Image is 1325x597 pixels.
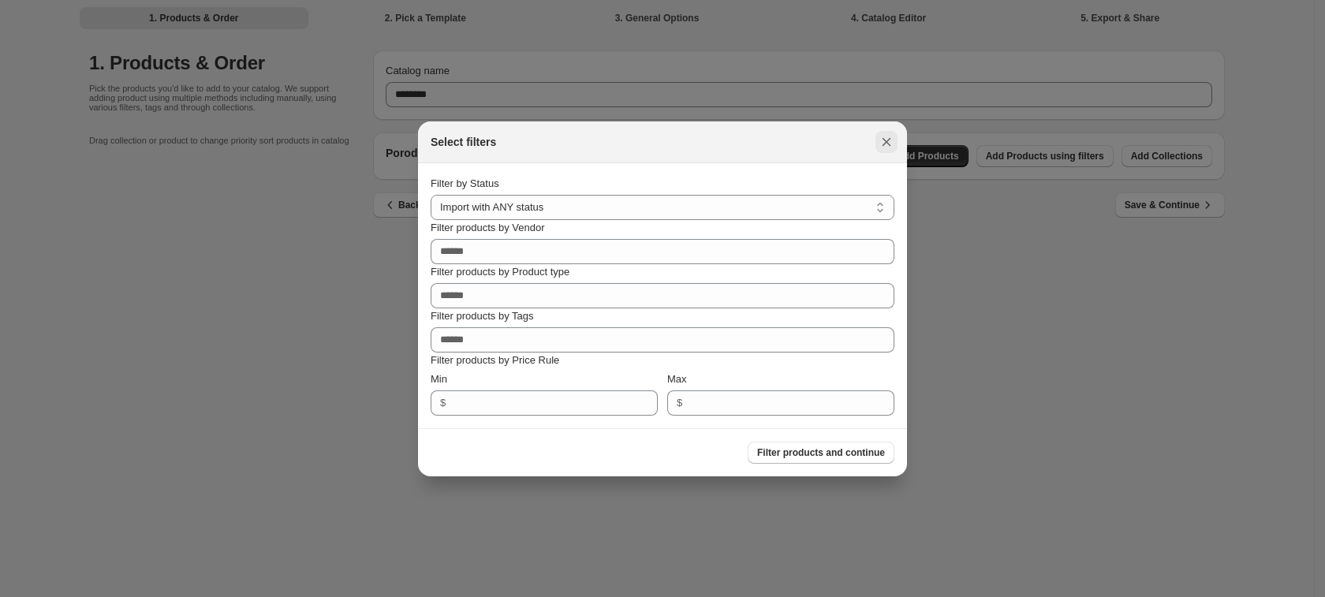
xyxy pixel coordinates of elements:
[431,222,545,233] span: Filter products by Vendor
[667,373,687,385] span: Max
[431,134,496,150] h2: Select filters
[431,177,499,189] span: Filter by Status
[431,310,534,322] span: Filter products by Tags
[757,446,885,459] span: Filter products and continue
[431,266,569,278] span: Filter products by Product type
[431,353,894,368] p: Filter products by Price Rule
[677,397,682,409] span: $
[748,442,894,464] button: Filter products and continue
[440,397,446,409] span: $
[431,373,447,385] span: Min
